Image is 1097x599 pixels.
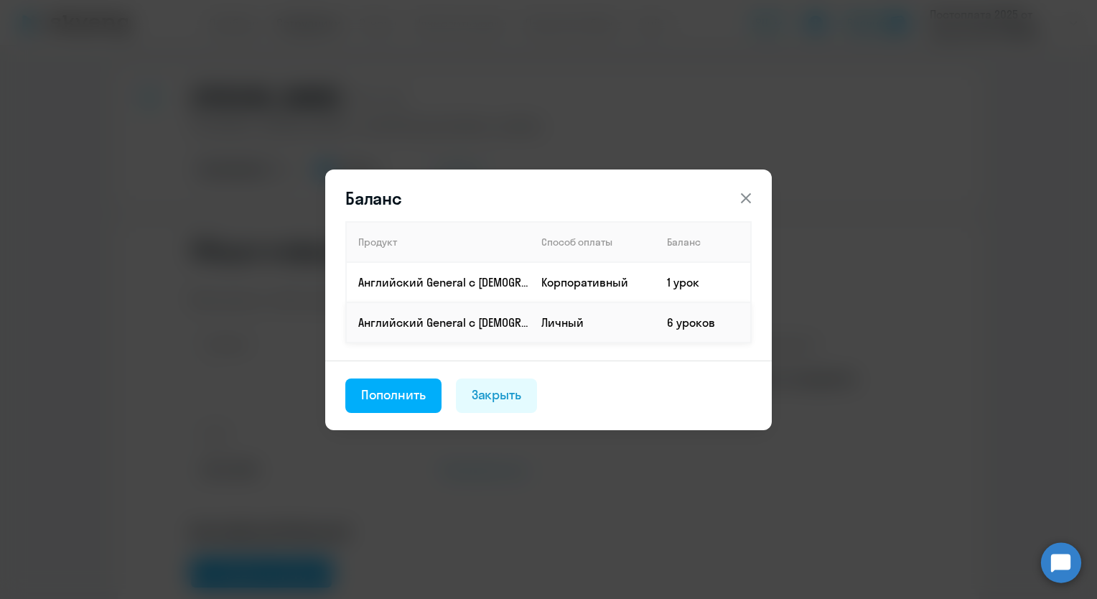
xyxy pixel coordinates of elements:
button: Закрыть [456,379,538,413]
header: Баланс [325,187,772,210]
td: Личный [530,302,655,343]
p: Английский General с [DEMOGRAPHIC_DATA] преподавателем [358,315,529,330]
p: Английский General с [DEMOGRAPHIC_DATA] преподавателем [358,274,529,290]
th: Продукт [346,222,530,262]
td: 1 урок [655,262,751,302]
th: Баланс [655,222,751,262]
button: Пополнить [345,379,442,413]
th: Способ оплаты [530,222,655,262]
td: Корпоративный [530,262,655,302]
div: Закрыть [472,386,522,404]
td: 6 уроков [655,302,751,343]
div: Пополнить [361,386,426,404]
